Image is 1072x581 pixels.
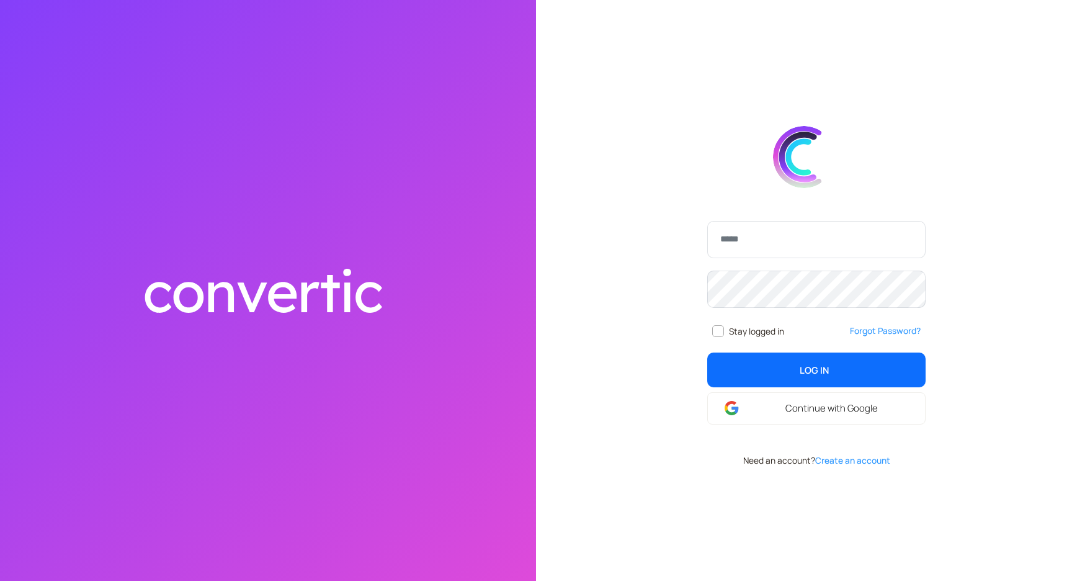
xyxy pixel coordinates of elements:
img: convert.svg [773,126,835,188]
span: Log In [800,363,829,377]
a: Forgot Password? [850,325,921,336]
a: Create an account [815,454,890,466]
span: Stay logged in [729,323,784,340]
div: Need an account? [692,454,940,467]
span: Continue with Google [754,403,909,414]
button: Log In [707,353,926,387]
img: google-login.svg [724,400,739,416]
a: Continue with Google [707,392,926,425]
img: convertic text [145,268,382,313]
